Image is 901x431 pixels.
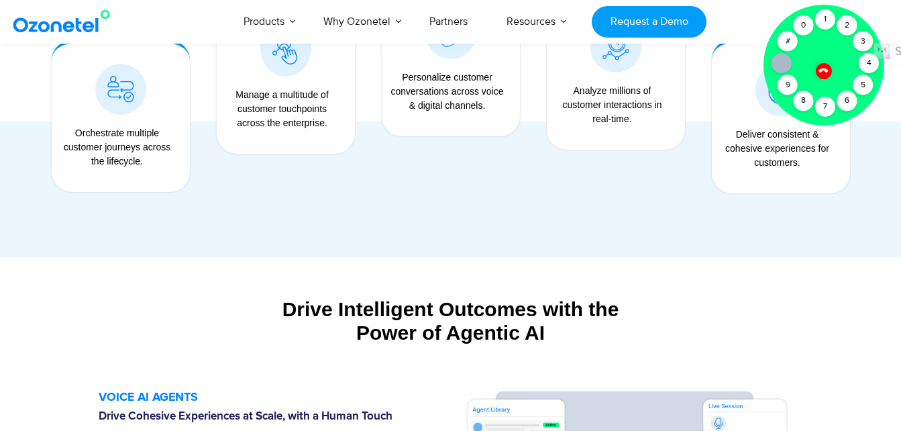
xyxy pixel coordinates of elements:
[794,91,814,111] div: 8
[778,75,798,95] div: 9
[859,53,879,73] div: 4
[778,32,798,52] div: #
[837,91,857,111] div: 6
[223,88,341,130] div: Manage a multitude of customer touchpoints across the enterprise.
[853,32,873,52] div: 3
[388,70,507,113] div: Personalize customer conversations across voice & digital channels.
[58,126,176,169] div: Orchestrate multiple customer journeys across the lifecycle.
[38,297,863,344] div: Drive Intelligent Outcomes with the Power of Agentic AI
[553,84,672,126] div: Analyze millions of customer interactions in real-time.
[99,391,452,403] h5: VOICE AI AGENTS
[99,410,452,424] h6: Drive Cohesive Experiences at Scale, with a Human Touch
[719,128,837,170] div: Deliver consistent & cohesive experiences for customers.
[592,6,706,38] a: Request a Demo
[815,97,835,117] div: 7
[794,15,814,36] div: 0
[815,9,835,30] div: 1
[853,75,873,95] div: 5
[837,15,857,36] div: 2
